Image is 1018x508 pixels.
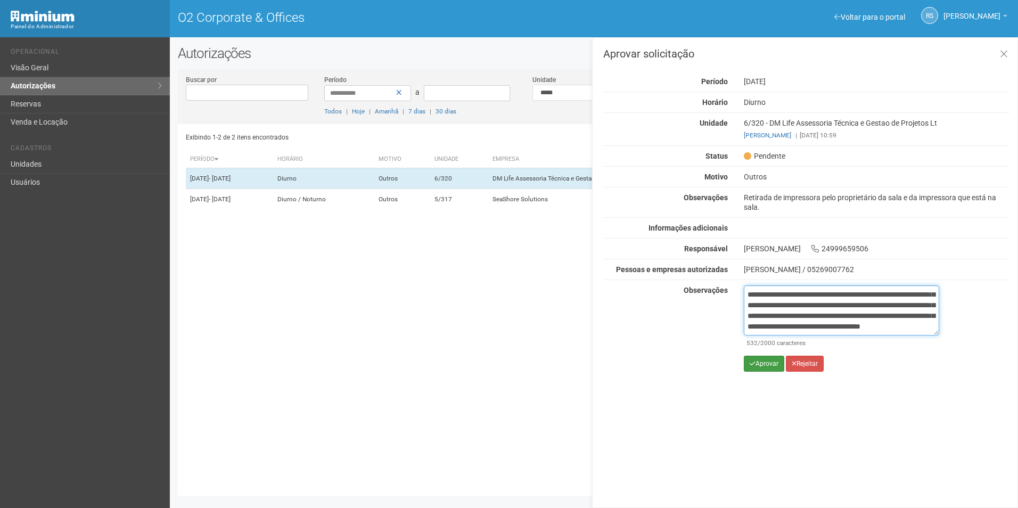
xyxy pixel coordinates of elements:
td: 6/320 [430,168,488,189]
span: | [795,132,797,139]
td: Diurno / Noturno [273,189,375,210]
h1: O2 Corporate & Offices [178,11,586,24]
span: | [346,108,348,115]
h2: Autorizações [178,45,1010,61]
a: Hoje [352,108,365,115]
div: [DATE] [736,77,1017,86]
a: Fechar [993,43,1015,66]
li: Operacional [11,48,162,59]
div: [PERSON_NAME] 24999659506 [736,244,1017,253]
div: [PERSON_NAME] / 05269007762 [744,265,1009,274]
strong: Informações adicionais [648,224,728,232]
label: Buscar por [186,75,217,85]
h3: Aprovar solicitação [603,48,1009,59]
span: - [DATE] [209,175,231,182]
td: [DATE] [186,168,273,189]
span: | [403,108,404,115]
span: | [369,108,371,115]
div: 6/320 - DM Life Assessoria Técnica e Gestao de Projetos Lt [736,118,1017,140]
span: Pendente [744,151,785,161]
strong: Período [701,77,728,86]
th: Período [186,151,273,168]
button: Rejeitar [786,356,824,372]
strong: Horário [702,98,728,106]
th: Empresa [488,151,759,168]
img: Minium [11,11,75,22]
div: Retirada de impressora pelo proprietário da sala e da impressora que está na sala. [736,193,1017,212]
td: SeaShore Solutions [488,189,759,210]
th: Motivo [374,151,430,168]
li: Cadastros [11,144,162,155]
a: RS [921,7,938,24]
span: Rayssa Soares Ribeiro [943,2,1000,20]
td: DM Life Assessoria Técnica e Gestao de Projetos Lt [488,168,759,189]
div: Outros [736,172,1017,182]
span: | [430,108,431,115]
strong: Observações [684,286,728,294]
label: Período [324,75,347,85]
div: Painel do Administrador [11,22,162,31]
div: /2000 caracteres [746,338,937,348]
strong: Unidade [700,119,728,127]
strong: Observações [684,193,728,202]
a: 7 dias [408,108,425,115]
a: Todos [324,108,342,115]
a: [PERSON_NAME] [744,132,791,139]
strong: Pessoas e empresas autorizadas [616,265,728,274]
td: 5/317 [430,189,488,210]
td: Outros [374,189,430,210]
label: Unidade [532,75,556,85]
a: 30 dias [436,108,456,115]
th: Unidade [430,151,488,168]
td: Diurno [273,168,375,189]
span: a [415,88,420,96]
strong: Status [705,152,728,160]
div: Diurno [736,97,1017,107]
span: - [DATE] [209,195,231,203]
span: 532 [746,339,758,347]
a: Voltar para o portal [834,13,905,21]
th: Horário [273,151,375,168]
div: Exibindo 1-2 de 2 itens encontrados [186,129,590,145]
strong: Responsável [684,244,728,253]
div: [DATE] 10:59 [744,130,1009,140]
button: Aprovar [744,356,784,372]
a: Amanhã [375,108,398,115]
a: [PERSON_NAME] [943,13,1007,22]
td: [DATE] [186,189,273,210]
td: Outros [374,168,430,189]
strong: Motivo [704,173,728,181]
